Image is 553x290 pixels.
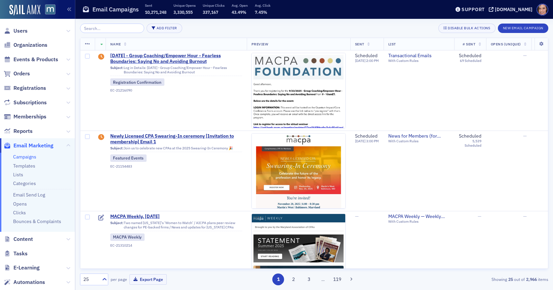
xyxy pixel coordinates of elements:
span: [DATE] [355,58,366,63]
a: Automations [4,279,45,286]
div: Log in Details: [DATE] - Group Coaching/Empower Hour - Fearless Boundaries: Saying No and Avoidin... [110,66,242,76]
button: Export Page [129,274,167,285]
div: EC-21216090 [110,88,242,93]
span: Subject: [110,146,123,150]
strong: 2,966 [525,276,538,282]
span: Organizations [13,41,47,49]
img: SailAMX [9,5,40,15]
div: Scheduled [459,133,481,139]
span: — [355,213,359,219]
span: 3,330,555 [173,9,193,15]
span: Name [110,42,121,46]
div: Featured Events [110,154,147,162]
button: 119 [331,274,343,285]
button: 3 [303,274,315,285]
a: View Homepage [40,4,55,16]
button: 2 [288,274,300,285]
span: Orders [13,70,30,77]
span: Sent [355,42,364,46]
a: Tasks [4,250,28,257]
a: Events & Products [4,56,58,63]
div: EC-21310214 [110,243,242,248]
a: Lists [13,172,23,178]
span: Automations [13,279,45,286]
a: MACPA Weekly, [DATE] [110,214,242,220]
a: Bounces & Complaints [13,218,61,224]
h1: Email Campaigns [92,5,139,13]
span: — [523,213,527,219]
a: New Email Campaign [498,25,548,31]
span: List [388,42,396,46]
div: 25 [83,276,98,283]
span: Email Marketing [13,142,53,149]
div: With Custom Rules [388,219,449,224]
div: 5,539 Scheduled [459,139,481,148]
a: E-Learning [4,264,40,271]
input: Search… [80,24,144,33]
span: Content [13,235,33,243]
a: MACPA Weekly — Weekly Newsletter (for members only) [388,214,449,220]
span: Users [13,27,28,35]
a: [DATE] - Group Coaching/Empower Hour - Fearless Boundaries: Saying No and Avoiding Burnout [110,53,242,65]
button: Add Filter [147,24,182,33]
p: Sent [145,3,166,8]
span: 10,271,248 [145,9,166,15]
span: Preview [251,42,269,46]
div: Draft [98,54,104,61]
div: Showing out of items [397,276,548,282]
a: Email Marketing [4,142,53,149]
span: 337,167 [203,9,218,15]
a: Orders [4,70,30,77]
a: Categories [13,180,36,186]
a: Transactional Emails [388,53,449,59]
div: 69 Scheduled [460,59,481,63]
div: Scheduled [459,53,481,59]
div: Scheduled [355,53,379,59]
div: With Custom Rules [388,59,449,63]
span: Opens (Unique) [491,42,521,46]
span: Profile [537,4,548,15]
a: Clicks [13,210,26,216]
span: Tasks [13,250,28,257]
span: # Sent [463,42,475,46]
a: News for Members (for members only) [388,133,449,139]
span: — [523,133,527,139]
span: — [478,213,481,219]
div: Disable Bulk Actions [448,26,490,30]
a: Subscriptions [4,99,47,106]
span: Subject: [110,221,123,229]
a: Templates [13,163,35,169]
p: Avg. Click [255,3,271,8]
span: Subscriptions [13,99,47,106]
button: [DOMAIN_NAME] [489,7,535,12]
div: MACPA Weekly [110,233,145,241]
a: Organizations [4,41,47,49]
a: Opens [13,201,27,207]
a: Newly Licensed CPA Swearing-In ceremony [Invitation to membership] Email 1 [110,133,242,145]
span: — [523,52,527,59]
span: 2:00 PM [366,58,379,63]
div: Support [462,6,485,12]
div: Scheduled [355,133,379,139]
span: Registrations [13,84,46,92]
img: SailAMX [45,4,55,15]
button: 1 [272,274,284,285]
label: per page [111,276,127,282]
a: Reports [4,128,33,135]
button: Disable Bulk Actions [438,24,496,33]
p: Unique Clicks [203,3,225,8]
div: Registration Confirmation [110,78,165,86]
span: 7.45% [255,9,267,15]
div: Draft [98,134,104,141]
div: With Custom Rules [388,139,449,143]
div: Two named [US_STATE]'s 'Women to Watch' / AICPA plans peer review changes for PE-backed firms / N... [110,221,242,231]
div: [DOMAIN_NAME] [495,6,532,12]
span: 43.49% [232,9,246,15]
span: … [318,276,328,282]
